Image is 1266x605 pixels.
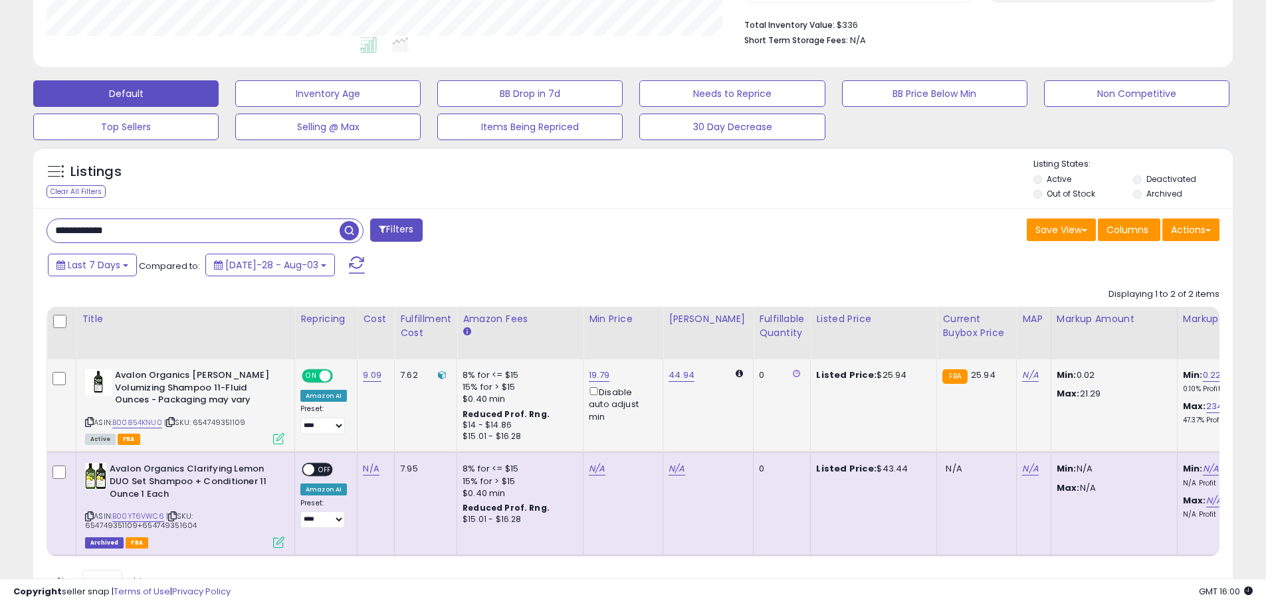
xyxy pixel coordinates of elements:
div: Min Price [589,312,657,326]
div: $15.01 - $16.28 [463,514,573,525]
b: Avalon Organics Clarifying Lemon DUO Set Shampoo + Conditioner 11 Ounce 1 Each [110,463,271,503]
a: N/A [1022,369,1038,382]
div: ASIN: [85,463,284,547]
label: Active [1047,173,1071,185]
label: Deactivated [1146,173,1196,185]
button: Filters [370,218,422,242]
a: 44.94 [669,369,694,382]
b: Avalon Organics [PERSON_NAME] Volumizing Shampoo 11-Fluid Ounces - Packaging may vary [115,369,276,410]
span: OFF [314,464,336,475]
div: $43.44 [816,463,926,475]
div: 15% for > $15 [463,381,573,393]
button: Inventory Age [235,80,421,107]
span: 2025-08-11 16:00 GMT [1199,585,1253,598]
span: ON [303,371,320,382]
div: $15.01 - $16.28 [463,431,573,442]
a: 9.09 [363,369,381,382]
div: [PERSON_NAME] [669,312,748,326]
span: Compared to: [139,260,200,272]
div: Amazon AI [300,483,347,495]
img: 41uUeGc0huL._SL40_.jpg [85,369,112,396]
label: Archived [1146,188,1182,199]
div: $14 - $14.86 [463,420,573,431]
span: 25.94 [971,369,996,381]
div: Clear All Filters [47,185,106,198]
a: N/A [1022,462,1038,475]
button: Needs to Reprice [639,80,825,107]
div: Markup Amount [1057,312,1172,326]
div: Title [82,312,289,326]
p: 21.29 [1057,388,1167,400]
a: Terms of Use [114,585,170,598]
div: 15% for > $15 [463,475,573,487]
small: Amazon Fees. [463,326,471,338]
div: Preset: [300,499,347,529]
div: 7.95 [400,463,447,475]
b: Listed Price: [816,369,877,381]
span: | SKU: 654749351109 [164,417,245,428]
button: [DATE]-28 - Aug-03 [205,254,335,276]
div: Amazon AI [300,390,347,402]
strong: Max: [1057,481,1080,494]
span: OFF [331,371,352,382]
strong: Max: [1057,387,1080,400]
span: Show: entries [56,574,152,587]
button: Actions [1162,218,1219,241]
button: Items Being Repriced [437,114,623,140]
li: $336 [744,16,1210,32]
span: N/A [946,462,962,475]
button: 30 Day Decrease [639,114,825,140]
h5: Listings [70,163,122,181]
a: 19.79 [589,369,609,382]
strong: Copyright [13,585,62,598]
b: Min: [1183,462,1203,475]
b: Total Inventory Value: [744,19,835,31]
button: Non Competitive [1044,80,1229,107]
b: Short Term Storage Fees: [744,35,848,46]
div: Listed Price [816,312,931,326]
img: 51IUaYdfK3L._SL40_.jpg [85,463,106,489]
div: Disable auto adjust min [589,385,653,423]
a: N/A [363,462,379,475]
b: Max: [1183,400,1206,412]
div: Current Buybox Price [942,312,1011,340]
div: $0.40 min [463,393,573,405]
b: Listed Price: [816,462,877,475]
div: 8% for <= $15 [463,369,573,381]
div: 7.62 [400,369,447,381]
div: 0 [759,463,800,475]
div: Fulfillable Quantity [759,312,805,340]
div: Preset: [300,404,347,434]
p: N/A [1057,463,1167,475]
b: Reduced Prof. Rng. [463,408,550,420]
span: FBA [118,434,140,445]
a: B00YT6VWC6 [112,511,164,522]
button: BB Drop in 7d [437,80,623,107]
span: | SKU: 654749351109+654749351604 [85,511,197,531]
div: $0.40 min [463,487,573,499]
p: N/A [1057,482,1167,494]
a: Privacy Policy [172,585,231,598]
div: 8% for <= $15 [463,463,573,475]
label: Out of Stock [1047,188,1095,199]
a: 234.21 [1206,400,1233,413]
div: Displaying 1 to 2 of 2 items [1108,288,1219,301]
strong: Min: [1057,369,1077,381]
b: Reduced Prof. Rng. [463,502,550,513]
button: BB Price Below Min [842,80,1027,107]
strong: Min: [1057,462,1077,475]
a: N/A [669,462,685,475]
div: MAP [1022,312,1045,326]
a: B00854KNU0 [112,417,162,428]
span: Last 7 Days [68,258,120,272]
p: 0.02 [1057,369,1167,381]
small: FBA [942,369,967,384]
b: Max: [1183,494,1206,507]
button: Last 7 Days [48,254,137,276]
span: FBA [126,537,148,549]
span: Columns [1107,223,1148,236]
div: Amazon Fees [463,312,578,326]
div: Cost [363,312,389,326]
span: All listings currently available for purchase on Amazon [85,434,116,445]
div: seller snap | | [13,586,231,598]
